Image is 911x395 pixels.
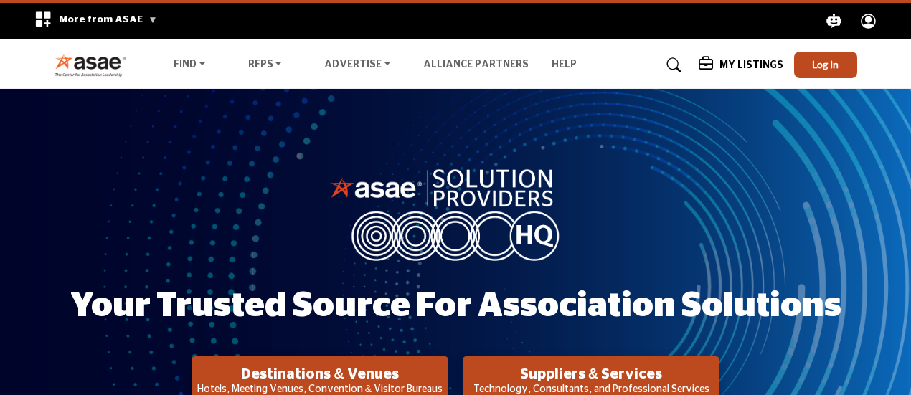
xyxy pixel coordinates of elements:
[70,284,841,328] h1: Your Trusted Source for Association Solutions
[812,58,839,70] span: Log In
[25,3,166,39] div: More from ASAE
[59,14,157,24] span: More from ASAE
[196,366,444,383] h2: Destinations & Venues
[423,60,529,70] a: Alliance Partners
[794,52,857,78] button: Log In
[653,54,691,77] a: Search
[552,60,577,70] a: Help
[699,57,783,74] div: My Listings
[55,53,134,77] img: Site Logo
[330,166,581,260] img: image
[719,59,783,72] h5: My Listings
[164,55,215,75] a: Find
[467,366,715,383] h2: Suppliers & Services
[314,55,400,75] a: Advertise
[238,55,292,75] a: RFPs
